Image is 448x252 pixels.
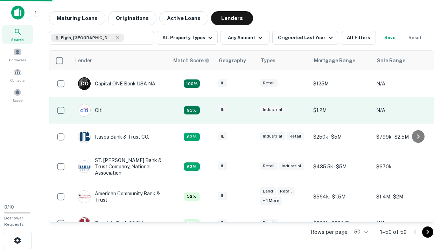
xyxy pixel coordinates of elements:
[75,56,92,65] div: Lender
[310,150,373,183] td: $435.5k - $5M
[279,162,304,170] div: Industrial
[373,70,436,97] td: N/A
[184,219,200,227] div: Capitalize uses an advanced AI algorithm to match your search with the best lender. The match sco...
[78,190,162,203] div: American Community Bank & Trust
[260,197,282,205] div: + 1 more
[377,56,405,65] div: Sale Range
[49,11,105,25] button: Maturing Loans
[184,162,200,171] div: Capitalize uses an advanced AI algorithm to match your search with the best lender. The match sco...
[184,79,200,88] div: Capitalize uses an advanced AI algorithm to match your search with the best lender. The match sco...
[4,204,14,210] span: 0 / 10
[260,106,285,114] div: Industrial
[78,217,155,230] div: Republic Bank Of Chicago
[310,70,373,97] td: $125M
[78,191,90,203] img: picture
[260,219,278,227] div: Retail
[373,150,436,183] td: $670k
[2,65,33,84] a: Contacts
[10,77,24,83] span: Contacts
[311,228,349,236] p: Rows per page:
[218,162,227,170] div: IL
[373,210,436,237] td: N/A
[310,124,373,150] td: $250k - $5M
[272,31,338,45] button: Originated Last Year
[220,31,269,45] button: Any Amount
[173,57,210,64] div: Capitalize uses an advanced AI algorithm to match your search with the best lender. The match sco...
[11,6,24,20] img: capitalize-icon.png
[218,79,227,87] div: IL
[341,31,376,45] button: All Filters
[184,192,200,201] div: Capitalize uses an advanced AI algorithm to match your search with the best lender. The match sco...
[260,132,285,140] div: Industrial
[157,31,218,45] button: All Property Types
[78,104,103,117] div: Citi
[4,216,24,227] span: Borrower Requests
[2,45,33,64] a: Borrowers
[380,228,407,236] p: 1–50 of 59
[260,79,278,87] div: Retail
[404,31,426,45] button: Reset
[2,25,33,44] a: Search
[218,219,227,227] div: IL
[108,11,156,25] button: Originations
[261,56,275,65] div: Types
[78,217,90,229] img: picture
[13,98,23,103] span: Saved
[9,57,26,63] span: Borrowers
[78,131,149,143] div: Itasca Bank & Trust CO.
[78,104,90,116] img: picture
[310,210,373,237] td: $500k - $880.5k
[422,226,433,238] button: Go to next page
[169,51,215,70] th: Capitalize uses an advanced AI algorithm to match your search with the best lender. The match sco...
[159,11,208,25] button: Active Loans
[314,56,355,65] div: Mortgage Range
[413,196,448,230] iframe: Chat Widget
[218,106,227,114] div: IL
[184,106,200,114] div: Capitalize uses an advanced AI algorithm to match your search with the best lender. The match sco...
[379,31,401,45] button: Save your search to get updates of matches that match your search criteria.
[184,133,200,141] div: Capitalize uses an advanced AI algorithm to match your search with the best lender. The match sco...
[211,11,253,25] button: Lenders
[218,132,227,140] div: IL
[277,187,295,195] div: Retail
[310,183,373,210] td: $564k - $1.5M
[351,227,369,237] div: 50
[219,56,246,65] div: Geography
[78,161,90,173] img: picture
[81,80,88,87] p: C O
[278,34,335,42] div: Originated Last Year
[11,37,24,42] span: Search
[373,51,436,70] th: Sale Range
[257,51,310,70] th: Types
[61,35,113,41] span: Elgin, [GEOGRAPHIC_DATA], [GEOGRAPHIC_DATA]
[260,162,278,170] div: Retail
[173,57,208,64] h6: Match Score
[78,157,162,176] div: ST. [PERSON_NAME] Bank & Trust Company, National Association
[2,86,33,105] a: Saved
[218,192,227,200] div: IL
[71,51,169,70] th: Lender
[373,97,436,124] td: N/A
[287,132,304,140] div: Retail
[78,131,90,143] img: picture
[260,187,276,195] div: Land
[373,183,436,210] td: $1.4M - $2M
[310,97,373,124] td: $1.2M
[373,124,436,150] td: $799k - $2.5M
[310,51,373,70] th: Mortgage Range
[78,77,155,90] div: Capital ONE Bank USA NA
[215,51,257,70] th: Geography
